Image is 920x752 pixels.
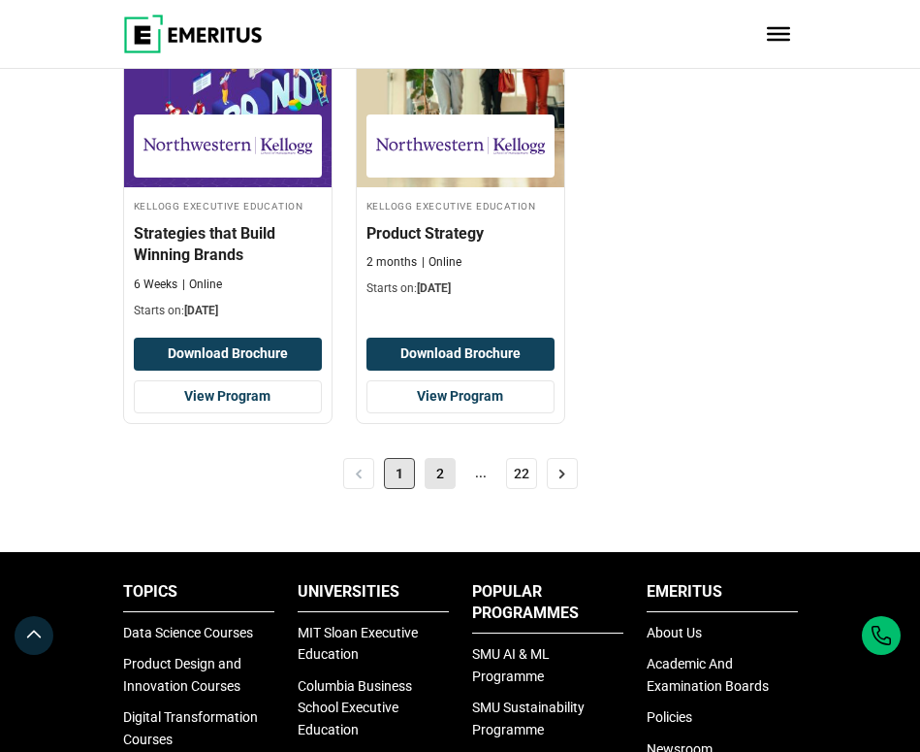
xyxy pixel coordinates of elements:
span: [DATE] [417,281,451,295]
p: Online [422,254,461,271]
p: 6 Weeks [134,277,177,293]
p: Starts on: [366,280,555,297]
a: Policies [647,709,692,725]
a: > [547,458,578,489]
p: Online [182,277,222,293]
h4: Kellogg Executive Education [366,197,555,213]
p: 2 months [366,254,417,271]
a: Digital Transformation Courses [123,709,258,746]
h4: Strategies that Build Winning Brands [134,223,322,267]
span: [DATE] [184,304,218,317]
a: Columbia Business School Executive Education [298,678,412,737]
img: Kellogg Executive Education [376,124,545,168]
p: Starts on: [134,303,322,319]
span: ... [465,458,496,489]
a: Product Design and Innovation Courses [123,656,241,693]
span: 1 [384,458,415,489]
a: SMU Sustainability Programme [472,700,585,736]
a: Data Science Courses [123,625,253,640]
a: Academic And Examination Boards [647,656,769,693]
h4: Kellogg Executive Education [134,197,322,213]
a: About Us [647,625,702,640]
a: 2 [425,458,456,489]
button: Download Brochure [134,338,322,371]
a: SMU AI & ML Programme [472,646,550,683]
img: Kellogg Executive Education [143,124,312,168]
h4: Product Strategy [366,223,555,245]
button: Toggle Menu [767,27,790,41]
a: 22 [506,458,537,489]
button: Download Brochure [366,338,555,371]
a: MIT Sloan Executive Education [298,625,418,662]
a: View Program [366,380,555,413]
a: View Program [134,380,322,413]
